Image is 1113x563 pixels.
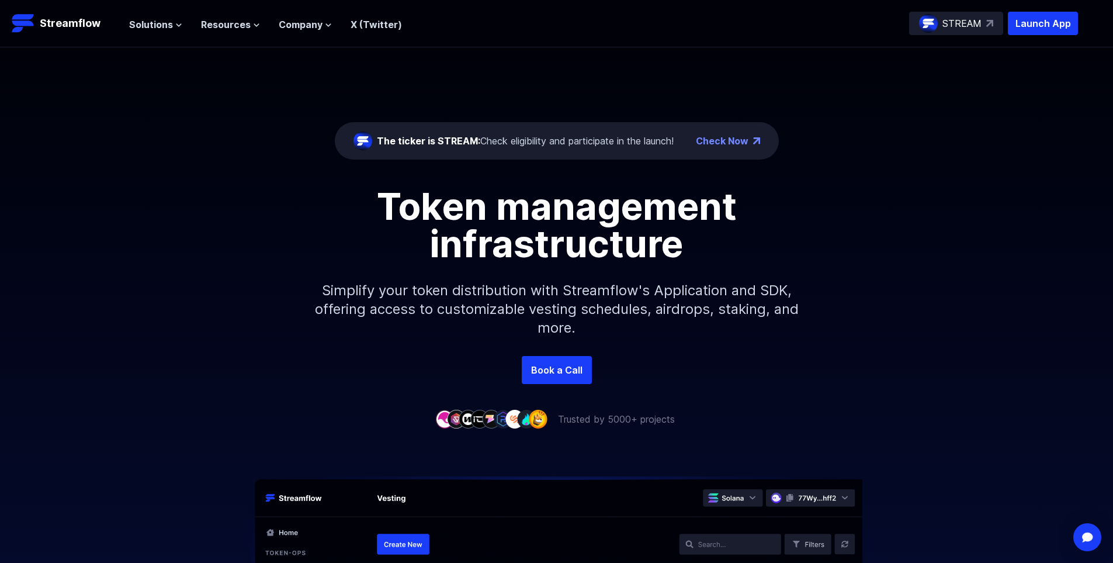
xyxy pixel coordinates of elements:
span: Resources [201,18,251,32]
img: company-8 [517,410,536,428]
button: Launch App [1008,12,1078,35]
img: company-2 [447,410,466,428]
img: streamflow-logo-circle.png [353,132,372,150]
a: Check Now [696,134,748,148]
a: Book a Call [522,356,592,384]
p: Simplify your token distribution with Streamflow's Application and SDK, offering access to custom... [306,262,808,356]
p: Streamflow [40,15,100,32]
a: X (Twitter) [351,19,402,30]
h1: Token management infrastructure [294,188,820,262]
p: STREAM [942,16,982,30]
img: company-7 [505,410,524,428]
img: company-9 [529,410,547,428]
button: Resources [201,18,260,32]
span: The ticker is STREAM: [377,135,480,147]
div: Open Intercom Messenger [1073,523,1101,551]
img: top-right-arrow.svg [986,20,993,27]
img: company-3 [459,410,477,428]
button: Solutions [129,18,182,32]
img: company-5 [482,410,501,428]
img: top-right-arrow.png [753,137,760,144]
img: Streamflow Logo [12,12,35,35]
button: Company [279,18,332,32]
img: streamflow-logo-circle.png [919,14,938,33]
span: Company [279,18,323,32]
a: Streamflow [12,12,117,35]
img: company-1 [435,410,454,428]
img: company-4 [470,410,489,428]
div: Check eligibility and participate in the launch! [377,134,674,148]
p: Trusted by 5000+ projects [558,412,675,426]
a: STREAM [909,12,1003,35]
span: Solutions [129,18,173,32]
img: company-6 [494,410,512,428]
